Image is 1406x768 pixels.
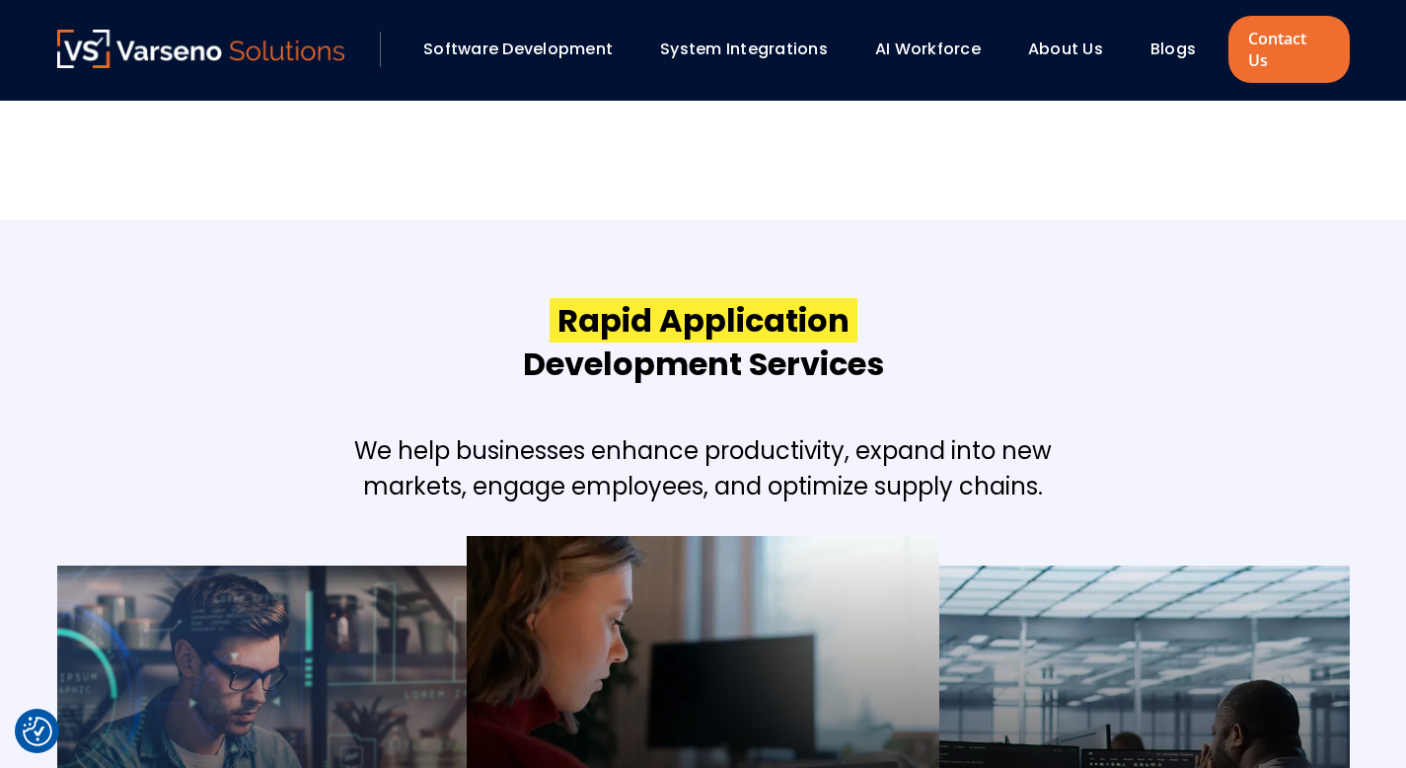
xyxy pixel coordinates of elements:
[865,33,1008,66] div: AI Workforce
[1141,33,1223,66] div: Blogs
[1028,38,1103,60] a: About Us
[1150,38,1196,60] a: Blogs
[354,433,1052,504] h5: We help businesses enhance productivity, expand into new markets, engage employees, and optimize ...
[413,33,640,66] div: Software Development
[57,30,345,68] img: Varseno Solutions – Product Engineering & IT Services
[1228,16,1349,83] a: Contact Us
[875,38,981,60] a: AI Workforce
[423,38,613,60] a: Software Development
[1018,33,1131,66] div: About Us
[57,30,345,69] a: Varseno Solutions – Product Engineering & IT Services
[523,299,884,386] h2: Development Services
[23,717,52,746] button: Cookie Settings
[23,717,52,746] img: Revisit consent button
[550,298,857,343] span: Rapid Application
[650,33,855,66] div: System Integrations
[660,38,828,60] a: System Integrations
